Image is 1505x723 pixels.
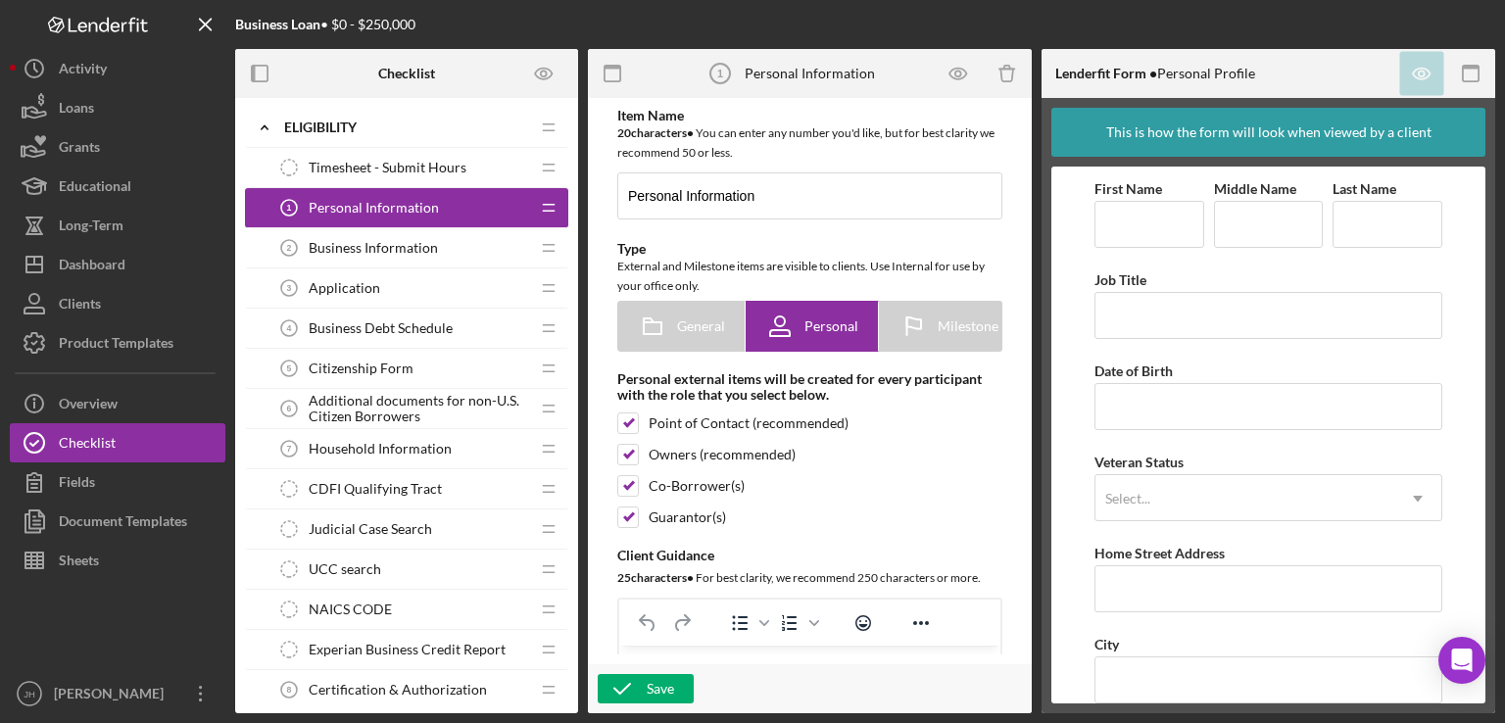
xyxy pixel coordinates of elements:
button: Loans [10,88,225,127]
button: Overview [10,384,225,423]
b: Business Loan [235,16,320,32]
div: Dashboard [59,245,125,289]
span: Business Information [309,240,438,256]
button: Undo [631,609,664,637]
tspan: 7 [287,444,292,454]
body: Rich Text Area. Press ALT-0 for help. [16,16,365,37]
div: Open Intercom Messenger [1438,637,1485,684]
label: Home Street Address [1094,545,1225,561]
button: Grants [10,127,225,167]
div: Fields [59,462,95,506]
button: Redo [665,609,699,637]
button: Activity [10,49,225,88]
label: Middle Name [1214,180,1296,197]
div: This is how the form will look when viewed by a client [1106,108,1432,157]
div: Sheets [59,541,99,585]
button: Fields [10,462,225,502]
tspan: 4 [287,323,292,333]
div: For best clarity, we recommend 250 characters or more. [617,568,1002,588]
button: Preview as [522,52,566,96]
span: UCC search [309,561,381,577]
tspan: 8 [287,685,292,695]
button: Emojis [847,609,880,637]
span: General [677,318,725,334]
b: Checklist [378,66,435,81]
span: CDFI Qualifying Tract [309,481,442,497]
div: [PERSON_NAME] [49,674,176,718]
span: Application [309,280,380,296]
div: Bullet list [723,609,772,637]
button: Educational [10,167,225,206]
div: Save [647,674,674,703]
tspan: 5 [287,363,292,373]
button: Document Templates [10,502,225,541]
div: Item Name [617,108,1002,123]
button: Dashboard [10,245,225,284]
div: Guarantor(s) [649,509,726,525]
div: Clients [59,284,101,328]
div: Point of Contact (recommended) [649,415,849,431]
text: JH [24,689,35,699]
label: City [1094,636,1119,652]
tspan: 1 [287,203,292,213]
div: Personal Information [745,66,875,81]
tspan: 2 [287,243,292,253]
tspan: 3 [287,283,292,293]
label: Job Title [1094,271,1146,288]
span: Judicial Case Search [309,521,432,537]
span: Household Information [309,441,452,457]
span: Milestone [938,318,998,334]
label: Last Name [1333,180,1396,197]
div: Product Templates [59,323,173,367]
div: Document Templates [59,502,187,546]
div: Numbered list [773,609,822,637]
div: Loans [59,88,94,132]
span: Personal [804,318,858,334]
div: Personal Profile [1055,66,1255,81]
span: Certification & Authorization [309,682,487,698]
label: Date of Birth [1094,362,1173,379]
div: Please complete the form. [16,16,365,37]
button: Long-Term [10,206,225,245]
span: Citizenship Form [309,361,413,376]
button: Sheets [10,541,225,580]
tspan: 1 [717,68,723,79]
div: Owners (recommended) [649,447,796,462]
div: Grants [59,127,100,171]
div: Activity [59,49,107,93]
span: NAICS CODE [309,602,392,617]
div: External and Milestone items are visible to clients. Use Internal for use by your office only. [617,257,1002,296]
span: Additional documents for non-U.S. Citizen Borrowers [309,393,529,424]
div: You can enter any number you'd like, but for best clarity we recommend 50 or less. [617,123,1002,163]
div: Co-Borrower(s) [649,478,745,494]
tspan: 6 [287,404,292,413]
span: Business Debt Schedule [309,320,453,336]
span: Personal Information [309,200,439,216]
b: 20 character s • [617,125,694,140]
button: Reveal or hide additional toolbar items [904,609,938,637]
button: Product Templates [10,323,225,362]
div: Educational [59,167,131,211]
div: Personal external items will be created for every participant with the role that you select below. [617,371,1002,403]
div: Select... [1105,491,1150,506]
div: Client Guidance [617,548,1002,563]
div: Checklist [59,423,116,467]
div: Long-Term [59,206,123,250]
label: First Name [1094,180,1162,197]
div: Overview [59,384,118,428]
b: Lenderfit Form • [1055,65,1157,81]
button: Clients [10,284,225,323]
div: • $0 - $250,000 [235,17,415,32]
